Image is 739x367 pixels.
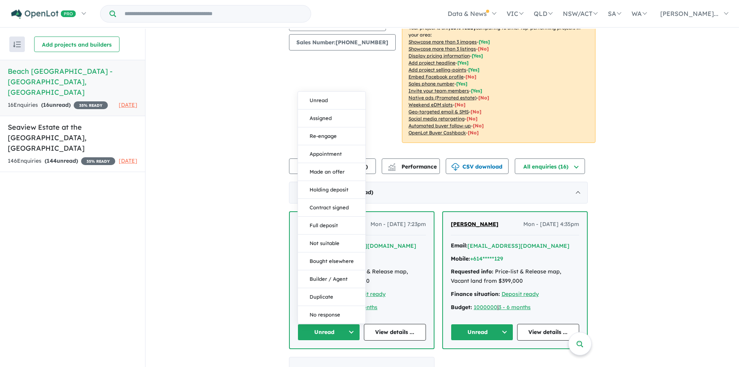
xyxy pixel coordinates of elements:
span: [No] [473,123,484,129]
div: 146 Enquir ies [8,157,115,166]
a: 3 - 6 months [498,304,531,311]
u: Showcase more than 3 images [408,39,477,45]
strong: ( unread) [45,157,78,164]
strong: Requested info: [451,268,493,275]
span: [ Yes ] [479,39,490,45]
img: download icon [452,163,459,171]
span: [No] [455,102,466,108]
button: Re-engage [298,127,365,145]
span: 35 % READY [81,157,115,165]
a: [PERSON_NAME] [451,220,498,229]
button: Assigned [298,110,365,127]
span: [ No ] [466,74,476,80]
button: CSV download [446,158,509,174]
div: Price-list & Release map, Vacant land from $399,000 [451,267,579,286]
button: All enquiries (16) [515,158,585,174]
button: Team member settings (2) [289,158,376,174]
span: 144 [47,157,57,164]
img: bar-chart.svg [388,166,396,171]
input: Try estate name, suburb, builder or developer [118,5,309,22]
div: 16 Enquir ies [8,101,108,110]
span: [ Yes ] [468,67,479,73]
button: Unread [451,324,513,341]
span: [ No ] [478,46,489,52]
u: Social media retargeting [408,116,465,122]
img: line-chart.svg [388,163,395,167]
u: Add project headline [408,60,455,66]
h5: Seaview Estate at the [GEOGRAPHIC_DATA] , [GEOGRAPHIC_DATA] [8,122,137,153]
span: [ Yes ] [456,81,467,87]
span: 16 [43,101,49,108]
button: Not suitable [298,235,365,252]
span: 35 % READY [74,101,108,109]
button: Bought elsewhere [298,252,365,270]
button: Performance [382,158,440,174]
span: Mon - [DATE] 4:35pm [523,220,579,229]
u: Weekend eDM slots [408,102,453,108]
span: [ Yes ] [457,60,469,66]
u: Automated buyer follow-up [408,123,471,129]
a: Deposit ready [348,290,386,297]
strong: ( unread) [41,101,71,108]
button: Sales Number:[PHONE_NUMBER] [289,34,396,50]
button: Full deposit [298,217,365,235]
span: [PERSON_NAME]... [660,10,718,17]
span: Mon - [DATE] 7:23pm [370,220,426,229]
button: Unread [298,324,360,341]
u: Embed Facebook profile [408,74,464,80]
u: Showcase more than 3 listings [408,46,476,52]
span: [PERSON_NAME] [451,221,498,228]
span: [No] [467,116,478,122]
button: Appointment [298,145,365,163]
div: [DATE] [289,182,588,204]
div: | [451,303,579,312]
button: Contract signed [298,199,365,217]
div: Unread [298,91,366,324]
img: Openlot PRO Logo White [11,9,76,19]
span: [No] [471,109,481,115]
u: Native ads (Promoted estate) [408,95,476,101]
button: Duplicate [298,288,365,306]
a: 1000000 [474,304,497,311]
a: View details ... [364,324,426,341]
u: Add project selling-points [408,67,466,73]
button: Unread [298,92,365,110]
u: Geo-targeted email & SMS [408,109,469,115]
button: Made an offer [298,163,365,181]
span: [ Yes ] [471,88,482,94]
a: Deposit ready [502,290,539,297]
button: Add projects and builders [34,37,119,52]
u: Invite your team members [408,88,469,94]
span: [No] [468,130,479,136]
a: View details ... [517,324,580,341]
span: [DATE] [119,157,137,164]
strong: Email: [451,242,467,249]
span: [DATE] [119,101,137,108]
strong: Mobile: [451,255,470,262]
u: Display pricing information [408,53,470,59]
button: No response [298,306,365,324]
p: Your project is only comparing to other top-performing projects in your area: - - - - - - - - - -... [402,18,595,143]
span: Performance [389,163,437,170]
u: OpenLot Buyer Cashback [408,130,466,136]
strong: Finance situation: [451,290,500,297]
img: sort.svg [13,42,21,47]
button: [EMAIL_ADDRESS][DOMAIN_NAME] [467,242,569,250]
button: Builder / Agent [298,270,365,288]
strong: Budget: [451,304,472,311]
u: Sales phone number [408,81,454,87]
button: Holding deposit [298,181,365,199]
h5: Beach [GEOGRAPHIC_DATA] - [GEOGRAPHIC_DATA] , [GEOGRAPHIC_DATA] [8,66,137,97]
span: [No] [478,95,489,101]
span: [ Yes ] [472,53,483,59]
